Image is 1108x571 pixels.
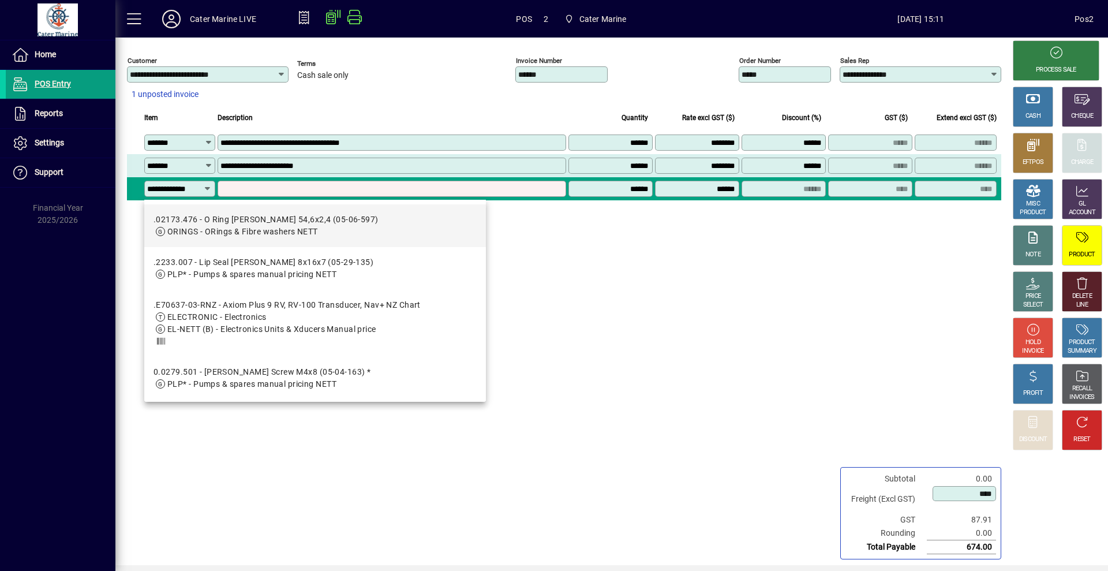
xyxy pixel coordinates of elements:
[167,227,318,236] span: ORINGS - ORings & Fibre washers NETT
[35,50,56,59] span: Home
[845,472,927,486] td: Subtotal
[1071,112,1093,121] div: CHEQUE
[218,111,253,124] span: Description
[1025,251,1040,259] div: NOTE
[154,366,370,378] div: 0.0279.501 - [PERSON_NAME] Screw M4x8 (05-04-163) *
[1071,158,1094,167] div: CHARGE
[35,167,63,177] span: Support
[1075,10,1094,28] div: Pos2
[144,400,486,442] mat-option: 0.2172.142 - O Ring Johnson 90x2,5 (05-06-503)
[190,10,256,28] div: Cater Marine LIVE
[560,9,631,29] span: Cater Marine
[782,111,821,124] span: Discount (%)
[1025,292,1041,301] div: PRICE
[885,111,908,124] span: GST ($)
[579,10,627,28] span: Cater Marine
[845,513,927,527] td: GST
[144,111,158,124] span: Item
[1019,435,1047,444] div: DISCOUNT
[1079,200,1086,208] div: GL
[127,84,203,105] button: 1 unposted invoice
[1025,338,1040,347] div: HOLD
[682,111,735,124] span: Rate excl GST ($)
[845,540,927,554] td: Total Payable
[1023,389,1043,398] div: PROFIT
[144,204,486,247] mat-option: .02173.476 - O Ring Johnson 54,6x2,4 (05-06-597)
[144,290,486,357] mat-option: .E70637-03-RNZ - Axiom Plus 9 RV, RV-100 Transducer, Nav+ NZ Chart
[144,247,486,290] mat-option: .2233.007 - Lip Seal Johnson 8x16x7 (05-29-135)
[1026,200,1040,208] div: MISC
[144,357,486,400] mat-option: 0.0279.501 - Johnson Screw M4x8 (05-04-163) *
[167,379,336,389] span: PLP* - Pumps & spares manual pricing NETT
[1073,435,1091,444] div: RESET
[927,472,996,486] td: 0.00
[6,158,115,187] a: Support
[544,10,548,28] span: 2
[1068,347,1096,356] div: SUMMARY
[35,138,64,147] span: Settings
[128,57,157,65] mat-label: Customer
[154,214,379,226] div: .02173.476 - O Ring [PERSON_NAME] 54,6x2,4 (05-06-597)
[1072,385,1092,393] div: RECALL
[153,9,190,29] button: Profile
[1069,338,1095,347] div: PRODUCT
[1072,292,1092,301] div: DELETE
[1036,66,1076,74] div: PROCESS SALE
[516,10,532,28] span: POS
[845,527,927,540] td: Rounding
[1076,301,1088,309] div: LINE
[1023,301,1043,309] div: SELECT
[937,111,997,124] span: Extend excl GST ($)
[845,486,927,513] td: Freight (Excl GST)
[1069,251,1095,259] div: PRODUCT
[768,10,1075,28] span: [DATE] 15:11
[622,111,648,124] span: Quantity
[35,79,71,88] span: POS Entry
[167,270,336,279] span: PLP* - Pumps & spares manual pricing NETT
[1022,347,1043,356] div: INVOICE
[516,57,562,65] mat-label: Invoice number
[132,88,199,100] span: 1 unposted invoice
[6,40,115,69] a: Home
[1025,112,1040,121] div: CASH
[6,129,115,158] a: Settings
[840,57,869,65] mat-label: Sales rep
[1023,158,1044,167] div: EFTPOS
[297,60,366,68] span: Terms
[927,527,996,540] td: 0.00
[739,57,781,65] mat-label: Order number
[6,99,115,128] a: Reports
[167,324,376,334] span: EL-NETT (B) - Electronics Units & Xducers Manual price
[297,71,349,80] span: Cash sale only
[1069,393,1094,402] div: INVOICES
[927,540,996,554] td: 674.00
[927,513,996,527] td: 87.91
[1069,208,1095,217] div: ACCOUNT
[167,312,267,322] span: ELECTRONIC - Electronics
[1020,208,1046,217] div: PRODUCT
[35,109,63,118] span: Reports
[154,299,421,311] div: .E70637-03-RNZ - Axiom Plus 9 RV, RV-100 Transducer, Nav+ NZ Chart
[154,256,373,268] div: .2233.007 - Lip Seal [PERSON_NAME] 8x16x7 (05-29-135)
